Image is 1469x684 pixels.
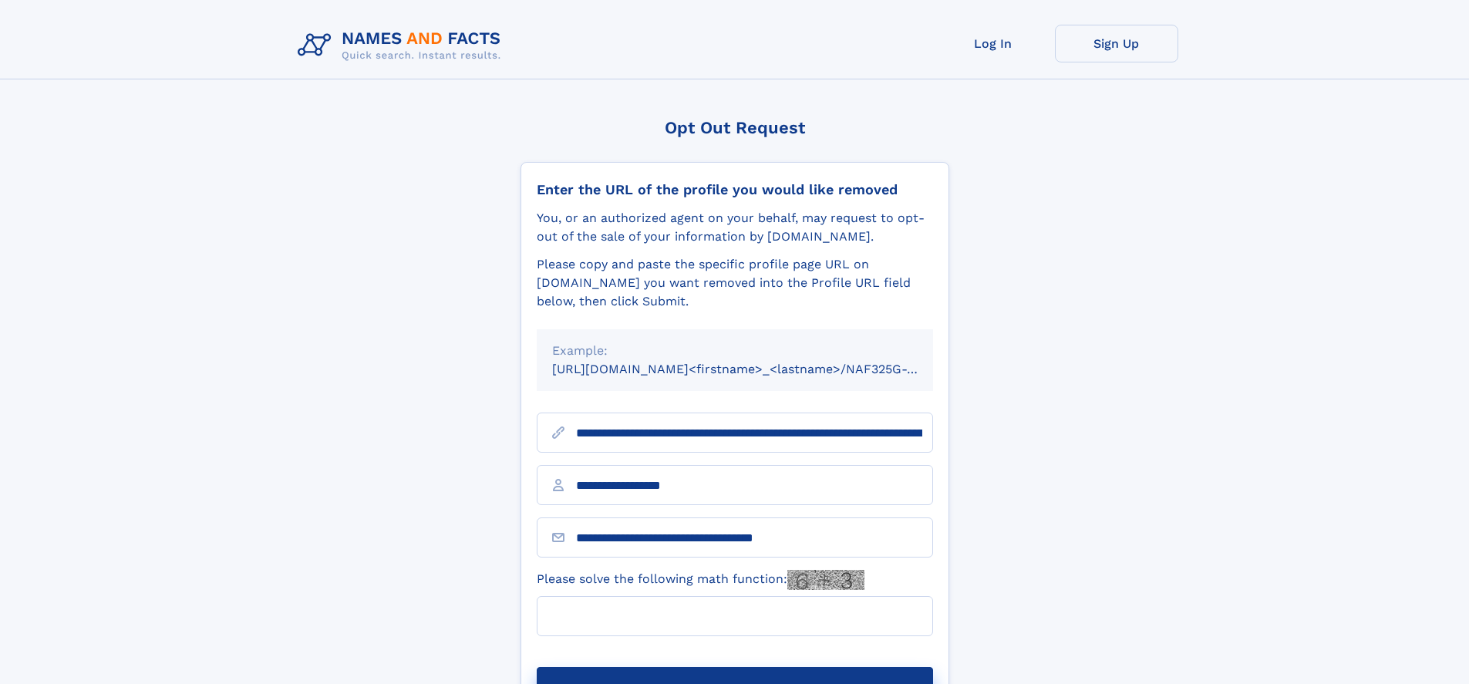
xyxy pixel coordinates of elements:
[552,362,962,376] small: [URL][DOMAIN_NAME]<firstname>_<lastname>/NAF325G-xxxxxxxx
[932,25,1055,62] a: Log In
[521,118,949,137] div: Opt Out Request
[537,570,864,590] label: Please solve the following math function:
[552,342,918,360] div: Example:
[1055,25,1178,62] a: Sign Up
[291,25,514,66] img: Logo Names and Facts
[537,181,933,198] div: Enter the URL of the profile you would like removed
[537,209,933,246] div: You, or an authorized agent on your behalf, may request to opt-out of the sale of your informatio...
[537,255,933,311] div: Please copy and paste the specific profile page URL on [DOMAIN_NAME] you want removed into the Pr...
